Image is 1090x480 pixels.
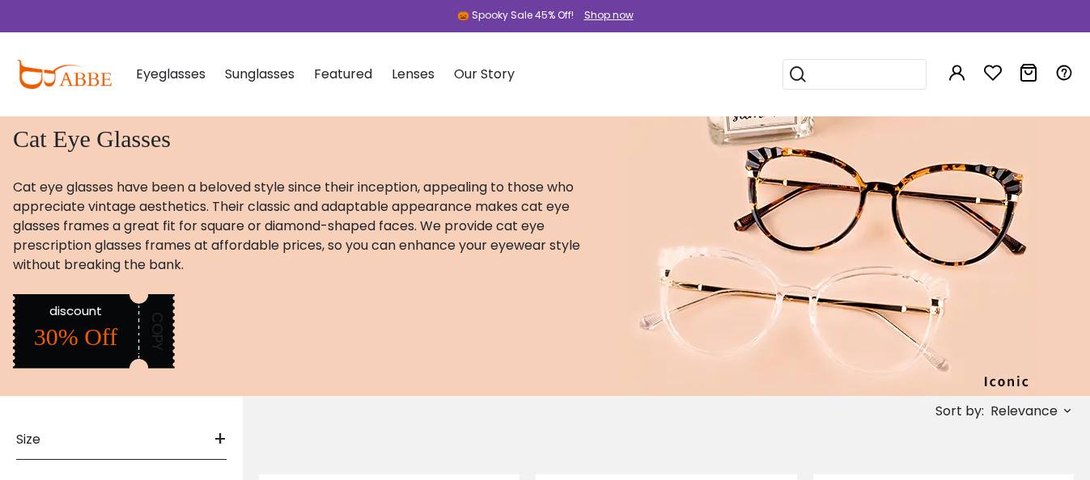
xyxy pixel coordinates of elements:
[935,402,984,420] span: Sort by:
[136,65,206,83] span: Eyeglasses
[990,397,1058,426] span: Relevance
[454,65,515,83] span: Our Story
[214,420,227,459] span: +
[457,8,574,23] div: 🎃 Spooky Sale 45% Off!
[225,65,295,83] span: Sunglasses
[13,318,138,355] div: 30% Off
[627,113,1038,396] img: cat eye glasses
[314,65,372,83] span: Featured
[392,65,435,83] span: Lenses
[16,420,40,459] span: Size
[584,8,634,23] div: Shop now
[16,60,112,89] img: abbeglasses.com
[13,302,138,321] div: discount
[146,294,168,368] div: COPY
[13,178,587,275] p: Cat eye glasses have been a beloved style since their inception, appealing to those who appreciat...
[13,294,175,368] img: discount label
[576,8,634,22] a: Shop now
[13,124,587,154] h1: Cat Eye Glasses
